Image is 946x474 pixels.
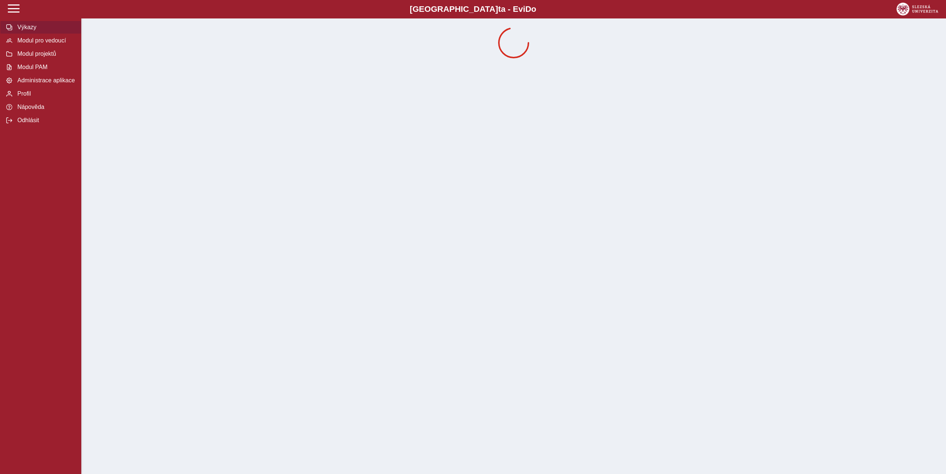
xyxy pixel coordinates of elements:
span: Modul pro vedoucí [15,37,75,44]
span: D [525,4,531,14]
span: Výkazy [15,24,75,31]
span: Administrace aplikace [15,77,75,84]
span: Nápověda [15,104,75,110]
span: Odhlásit [15,117,75,124]
span: Modul projektů [15,51,75,57]
span: t [498,4,501,14]
img: logo_web_su.png [896,3,938,16]
span: o [531,4,537,14]
span: Modul PAM [15,64,75,71]
b: [GEOGRAPHIC_DATA] a - Evi [22,4,924,14]
span: Profil [15,90,75,97]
